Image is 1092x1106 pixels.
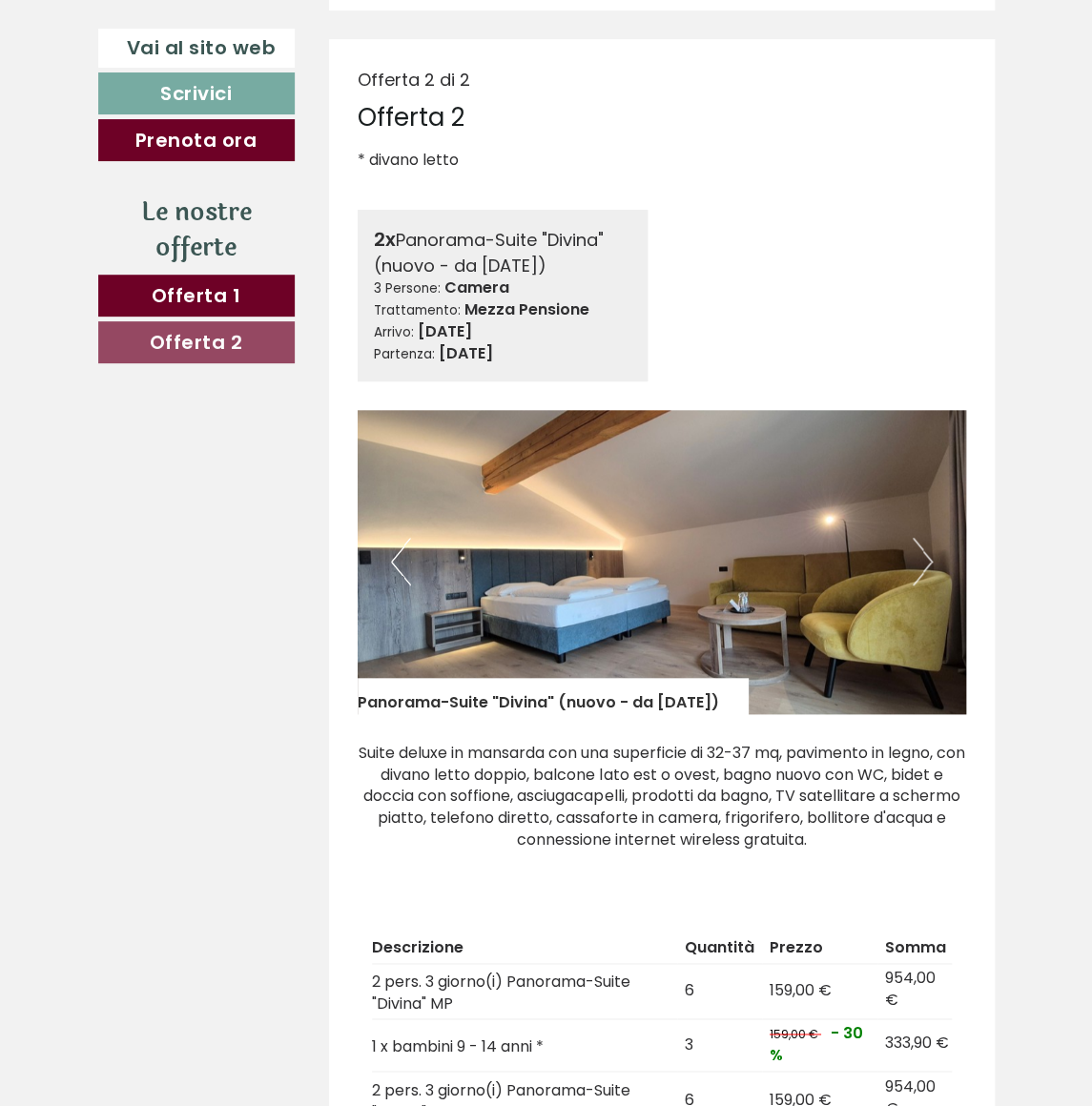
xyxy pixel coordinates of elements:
[677,1019,762,1072] td: 3
[372,1019,677,1072] td: 1 x bambini 9 - 14 anni *
[98,29,295,68] a: Vai al sito web
[98,195,295,265] div: Le nostre offerte
[152,282,241,309] span: Offerta 1
[150,329,243,356] span: Offerta 2
[877,933,952,963] th: Somma
[677,963,762,1019] td: 6
[372,933,677,963] th: Descrizione
[877,1019,952,1072] td: 333,90 €
[295,55,580,71] div: Lei
[677,933,762,963] th: Quantità
[762,933,877,963] th: Prezzo
[374,226,396,253] b: 2x
[374,345,435,363] small: Partenza:
[295,92,580,106] small: 14:33
[770,1022,863,1066] span: - 30 %
[391,538,411,585] button: Previous
[98,119,295,161] a: Prenota ora
[285,51,594,110] div: Buon giorno, come possiamo aiutarla?
[439,342,493,364] b: [DATE]
[98,72,295,114] a: Scrivici
[358,68,470,92] span: Offerta 2 di 2
[374,226,631,277] div: Panorama-Suite "Divina" (nuovo - da [DATE])
[358,150,966,172] p: * divano letto
[374,279,441,297] small: 3 Persone:
[259,14,350,47] div: martedì
[877,963,952,1019] td: 954,00 €
[358,100,464,135] div: Offerta 2
[770,979,832,1001] span: 159,00 €
[358,743,966,851] p: Suite deluxe in mansarda con una superficie di 32-37 mq, pavimento in legno, con divano letto dop...
[464,298,589,320] b: Mezza Pensione
[374,323,414,341] small: Arrivo:
[501,494,609,536] button: Invia
[418,320,472,342] b: [DATE]
[444,276,509,298] b: Camera
[358,678,748,714] div: Panorama-Suite "Divina" (nuovo - da [DATE])
[913,538,933,585] button: Next
[374,301,461,319] small: Trattamento:
[372,963,677,1019] td: 2 pers. 3 giorno(i) Panorama-Suite "Divina" MP
[770,1026,818,1042] span: 159,00 €
[358,410,966,714] img: image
